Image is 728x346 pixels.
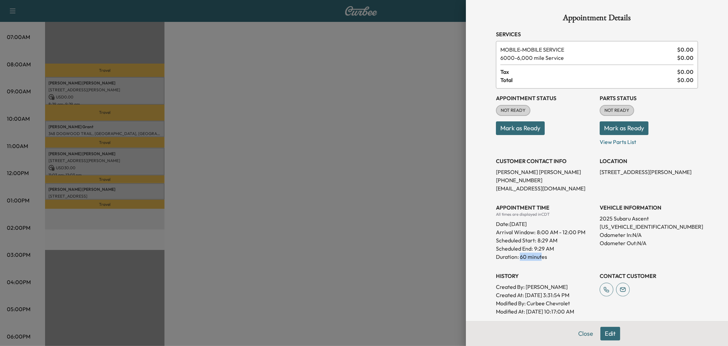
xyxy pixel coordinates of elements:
span: $ 0.00 [677,68,694,76]
p: Scheduled Start: [496,236,536,244]
h3: CONTACT CUSTOMER [600,272,698,280]
div: All times are displayed in CDT [496,212,594,217]
p: Duration: 60 minutes [496,253,594,261]
h3: VEHICLE INFORMATION [600,203,698,212]
p: Odometer In: N/A [600,231,698,239]
span: NOT READY [600,107,633,114]
span: MOBILE SERVICE [500,45,674,54]
h3: LOCATION [600,157,698,165]
span: Total [500,76,677,84]
h3: Appointment Status [496,94,594,102]
p: Arrival Window: [496,228,594,236]
h1: Appointment Details [496,14,698,25]
p: Created By : [PERSON_NAME] [496,283,594,291]
h3: Parts Status [600,94,698,102]
p: Modified By : Curbee Chevrolet [496,299,594,307]
span: NOT READY [497,107,530,114]
p: View Parts List [600,135,698,146]
p: 2025 Subaru Ascent [600,214,698,223]
p: 9:29 AM [534,244,554,253]
h3: History [496,272,594,280]
span: Tax [500,68,677,76]
p: Created At : [DATE] 3:31:54 PM [496,291,594,299]
p: [STREET_ADDRESS][PERSON_NAME] [600,168,698,176]
h3: CUSTOMER CONTACT INFO [496,157,594,165]
span: $ 0.00 [677,54,694,62]
span: $ 0.00 [677,45,694,54]
button: Mark as Ready [496,121,545,135]
p: Scheduled End: [496,244,533,253]
p: [EMAIL_ADDRESS][DOMAIN_NAME] [496,184,594,192]
div: Date: [DATE] [496,217,594,228]
span: 8:00 AM - 12:00 PM [537,228,585,236]
p: 8:29 AM [538,236,557,244]
p: [PERSON_NAME] [PERSON_NAME] [496,168,594,176]
button: Mark as Ready [600,121,648,135]
span: 6,000 mile Service [500,54,674,62]
h3: APPOINTMENT TIME [496,203,594,212]
p: [PHONE_NUMBER] [496,176,594,184]
p: Modified At : [DATE] 10:17:00 AM [496,307,594,316]
button: Edit [600,327,620,341]
h3: Services [496,30,698,38]
button: Close [574,327,598,341]
p: Odometer Out: N/A [600,239,698,247]
span: $ 0.00 [677,76,694,84]
p: [US_VEHICLE_IDENTIFICATION_NUMBER] [600,223,698,231]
